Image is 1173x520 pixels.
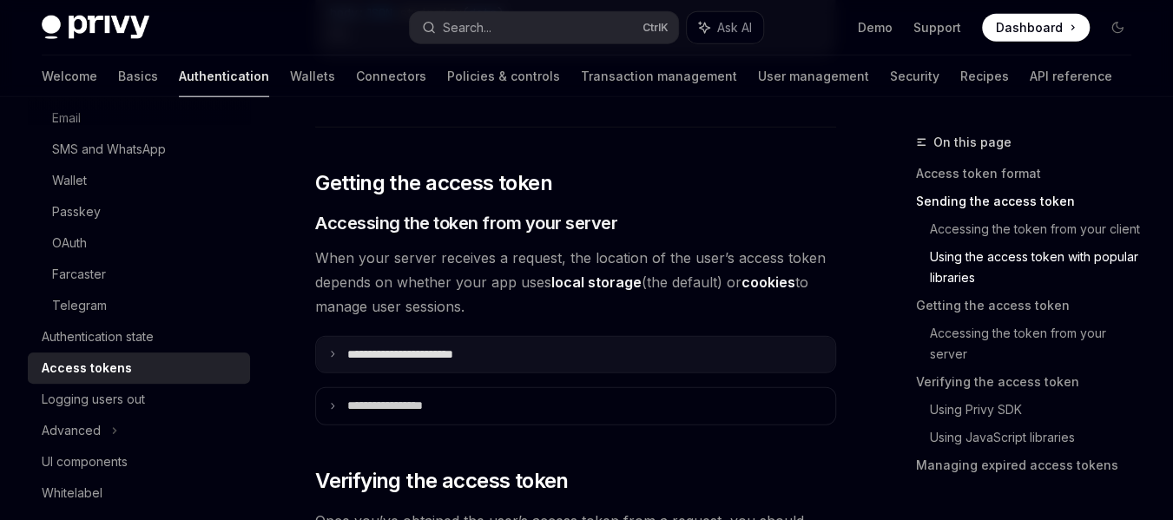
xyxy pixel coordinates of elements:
[447,56,560,97] a: Policies & controls
[916,368,1145,396] a: Verifying the access token
[28,196,250,227] a: Passkey
[28,352,250,384] a: Access tokens
[42,451,128,472] div: UI components
[410,12,679,43] button: Search...CtrlK
[758,56,869,97] a: User management
[858,19,893,36] a: Demo
[42,326,154,347] div: Authentication state
[916,160,1145,188] a: Access token format
[52,233,87,253] div: OAuth
[930,424,1145,451] a: Using JavaScript libraries
[52,295,107,316] div: Telegram
[315,246,836,319] span: When your server receives a request, the location of the user’s access token depends on whether y...
[28,384,250,415] a: Logging users out
[28,321,250,352] a: Authentication state
[741,273,795,291] strong: cookies
[960,56,1009,97] a: Recipes
[687,12,763,43] button: Ask AI
[52,139,166,160] div: SMS and WhatsApp
[1030,56,1112,97] a: API reference
[916,292,1145,319] a: Getting the access token
[581,56,737,97] a: Transaction management
[42,16,149,40] img: dark logo
[28,446,250,477] a: UI components
[1104,14,1131,42] button: Toggle dark mode
[42,420,101,441] div: Advanced
[52,170,87,191] div: Wallet
[356,56,426,97] a: Connectors
[28,227,250,259] a: OAuth
[930,215,1145,243] a: Accessing the token from your client
[179,56,269,97] a: Authentication
[930,396,1145,424] a: Using Privy SDK
[933,132,1012,153] span: On this page
[916,188,1145,215] a: Sending the access token
[716,19,751,36] span: Ask AI
[42,389,145,410] div: Logging users out
[996,19,1063,36] span: Dashboard
[982,14,1090,42] a: Dashboard
[28,134,250,165] a: SMS and WhatsApp
[930,319,1145,368] a: Accessing the token from your server
[42,483,102,504] div: Whitelabel
[315,467,568,495] span: Verifying the access token
[28,259,250,290] a: Farcaster
[118,56,158,97] a: Basics
[52,264,106,285] div: Farcaster
[642,21,668,35] span: Ctrl K
[913,19,961,36] a: Support
[315,211,617,235] span: Accessing the token from your server
[443,17,491,38] div: Search...
[42,358,132,378] div: Access tokens
[290,56,335,97] a: Wallets
[315,169,552,197] span: Getting the access token
[28,165,250,196] a: Wallet
[551,273,642,291] strong: local storage
[916,451,1145,479] a: Managing expired access tokens
[890,56,939,97] a: Security
[28,477,250,509] a: Whitelabel
[930,243,1145,292] a: Using the access token with popular libraries
[28,290,250,321] a: Telegram
[42,56,97,97] a: Welcome
[52,201,101,222] div: Passkey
